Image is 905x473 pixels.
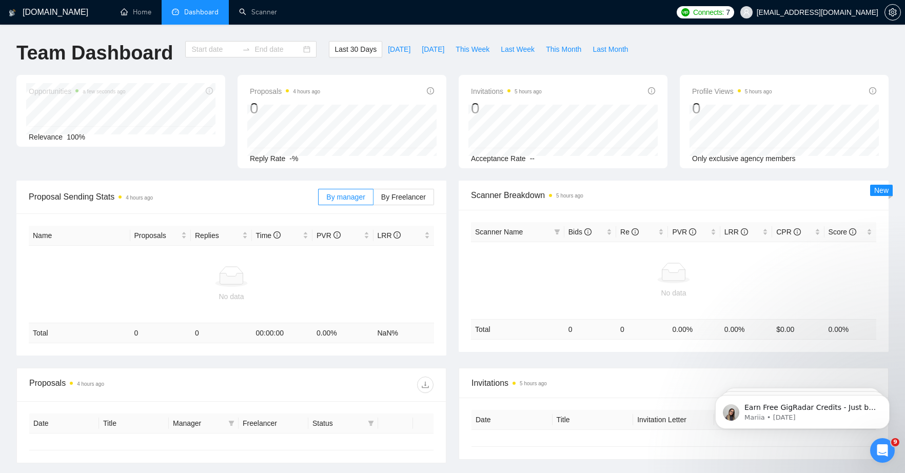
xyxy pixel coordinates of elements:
[530,154,535,163] span: --
[126,195,153,201] time: 4 hours ago
[885,8,900,16] span: setting
[226,416,237,431] span: filter
[692,154,796,163] span: Only exclusive agency members
[134,230,180,241] span: Proposals
[326,193,365,201] span: By manager
[388,44,410,55] span: [DATE]
[382,41,416,57] button: [DATE]
[250,85,320,97] span: Proposals
[256,231,281,240] span: Time
[672,228,696,236] span: PVR
[471,189,876,202] span: Scanner Breakdown
[745,89,772,94] time: 5 hours ago
[29,377,231,393] div: Proposals
[29,413,99,433] th: Date
[556,193,583,199] time: 5 hours ago
[228,420,234,426] span: filter
[184,8,219,16] span: Dashboard
[29,226,130,246] th: Name
[312,323,373,343] td: 0.00 %
[254,44,301,55] input: End date
[693,7,724,18] span: Connects:
[77,381,104,387] time: 4 hours ago
[668,319,720,339] td: 0.00 %
[317,231,341,240] span: PVR
[741,228,748,235] span: info-circle
[633,410,714,430] th: Invitation Letter
[293,89,320,94] time: 4 hours ago
[520,381,547,386] time: 5 hours ago
[620,228,639,236] span: Re
[515,89,542,94] time: 5 hours ago
[16,41,173,65] h1: Team Dashboard
[720,319,772,339] td: 0.00 %
[869,87,876,94] span: info-circle
[394,231,401,239] span: info-circle
[471,410,553,430] th: Date
[33,291,430,302] div: No data
[289,154,298,163] span: -%
[743,9,750,16] span: user
[450,41,495,57] button: This Week
[648,87,655,94] span: info-circle
[173,418,224,429] span: Manager
[772,319,824,339] td: $ 0.00
[250,154,285,163] span: Reply Rate
[67,133,85,141] span: 100%
[824,319,876,339] td: 0.00 %
[29,133,63,141] span: Relevance
[9,5,16,21] img: logo
[242,45,250,53] span: swap-right
[546,44,581,55] span: This Month
[29,190,318,203] span: Proposal Sending Stats
[456,44,489,55] span: This Week
[381,193,426,201] span: By Freelancer
[501,44,535,55] span: Last Week
[829,228,856,236] span: Score
[191,226,252,246] th: Replies
[195,230,240,241] span: Replies
[553,410,634,430] th: Title
[681,8,690,16] img: upwork-logo.png
[632,228,639,235] span: info-circle
[471,98,542,118] div: 0
[776,228,800,236] span: CPR
[242,45,250,53] span: to
[333,231,341,239] span: info-circle
[130,226,191,246] th: Proposals
[587,41,634,57] button: Last Month
[692,85,772,97] span: Profile Views
[564,319,616,339] td: 0
[726,7,730,18] span: 7
[130,323,191,343] td: 0
[471,154,526,163] span: Acceptance Rate
[427,87,434,94] span: info-circle
[475,228,523,236] span: Scanner Name
[495,41,540,57] button: Last Week
[794,228,801,235] span: info-circle
[239,8,277,16] a: searchScanner
[416,41,450,57] button: [DATE]
[312,418,364,429] span: Status
[700,373,905,445] iframe: Intercom notifications message
[169,413,239,433] th: Manager
[552,224,562,240] span: filter
[884,8,901,16] a: setting
[99,413,169,433] th: Title
[692,98,772,118] div: 0
[378,231,401,240] span: LRR
[891,438,899,446] span: 9
[884,4,901,21] button: setting
[335,44,377,55] span: Last 30 Days
[417,377,434,393] button: download
[724,228,748,236] span: LRR
[471,319,564,339] td: Total
[373,323,435,343] td: NaN %
[191,323,252,343] td: 0
[870,438,895,463] iframe: Intercom live chat
[849,228,856,235] span: info-circle
[250,98,320,118] div: 0
[418,381,433,389] span: download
